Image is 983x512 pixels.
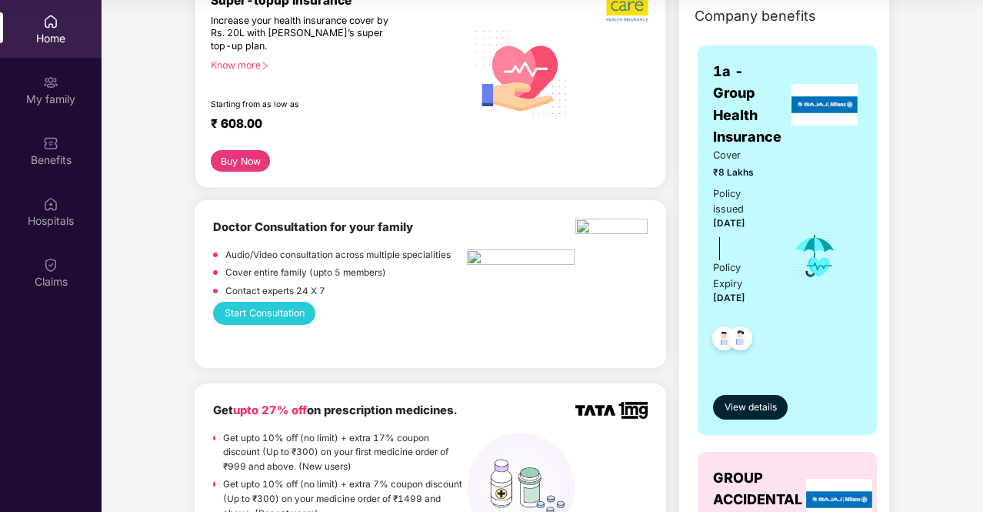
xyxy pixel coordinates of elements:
[721,322,759,360] img: svg+xml;base64,PHN2ZyB4bWxucz0iaHR0cDovL3d3dy53My5vcmcvMjAwMC9zdmciIHdpZHRoPSI0OC45NDMiIGhlaWdodD...
[725,400,777,415] span: View details
[713,61,788,148] span: 1a - Group Health Insurance
[211,59,458,70] div: Know more
[713,218,745,229] span: [DATE]
[223,431,467,474] p: Get upto 10% off (no limit) + extra 17% coupon discount (Up to ₹300) on your first medicine order...
[790,230,840,281] img: icon
[211,116,452,135] div: ₹ 608.00
[575,402,648,418] img: TATA_1mg_Logo.png
[225,248,451,263] p: Audio/Video consultation across multiple specialities
[575,219,648,239] img: physica%20-%20Edited.png
[225,284,325,299] p: Contact experts 24 X 7
[713,395,788,420] button: View details
[43,136,58,151] img: svg+xml;base64,PHN2ZyBpZD0iQmVuZWZpdHMiIHhtbG5zPSJodHRwOi8vd3d3LnczLm9yZy8yMDAwL3N2ZyIgd2lkdGg9Ij...
[233,403,307,417] span: upto 27% off
[213,302,315,324] button: Start Consultation
[713,148,769,163] span: Cover
[213,220,413,234] b: Doctor Consultation for your family
[705,322,743,360] img: svg+xml;base64,PHN2ZyB4bWxucz0iaHR0cDovL3d3dy53My5vcmcvMjAwMC9zdmciIHdpZHRoPSI0OC45NDMiIGhlaWdodD...
[791,84,858,125] img: insurerLogo
[713,293,745,303] span: [DATE]
[695,5,816,27] span: Company benefits
[43,75,58,90] img: svg+xml;base64,PHN2ZyB3aWR0aD0iMjAiIGhlaWdodD0iMjAiIHZpZXdCb3g9IjAgMCAyMCAyMCIgZmlsbD0ibm9uZSIgeG...
[713,186,769,217] div: Policy issued
[211,99,402,110] div: Starting from as low as
[43,257,58,273] img: svg+xml;base64,PHN2ZyBpZD0iQ2xhaW0iIHhtbG5zPSJodHRwOi8vd3d3LnczLm9yZy8yMDAwL3N2ZyIgd2lkdGg9IjIwIi...
[467,249,575,269] img: pngtree-physiotherapy-physiotherapist-rehab-disability-stretching-png-image_6063262.png
[43,196,58,212] img: svg+xml;base64,PHN2ZyBpZD0iSG9zcGl0YWxzIiB4bWxucz0iaHR0cDovL3d3dy53My5vcmcvMjAwMC9zdmciIHdpZHRoPS...
[211,15,401,53] div: Increase your health insurance cover by Rs. 20L with [PERSON_NAME]’s super top-up plan.
[213,403,457,417] b: Get on prescription medicines.
[225,266,386,280] p: Cover entire family (upto 5 members)
[43,14,58,29] img: svg+xml;base64,PHN2ZyBpZD0iSG9tZSIgeG1sbnM9Imh0dHA6Ly93d3cudzMub3JnLzIwMDAvc3ZnIiB3aWR0aD0iMjAiIG...
[261,62,269,70] span: right
[467,15,577,127] img: svg+xml;base64,PHN2ZyB4bWxucz0iaHR0cDovL3d3dy53My5vcmcvMjAwMC9zdmciIHhtbG5zOnhsaW5rPSJodHRwOi8vd3...
[211,150,270,172] button: Buy Now
[713,166,769,180] span: ₹8 Lakhs
[713,260,769,291] div: Policy Expiry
